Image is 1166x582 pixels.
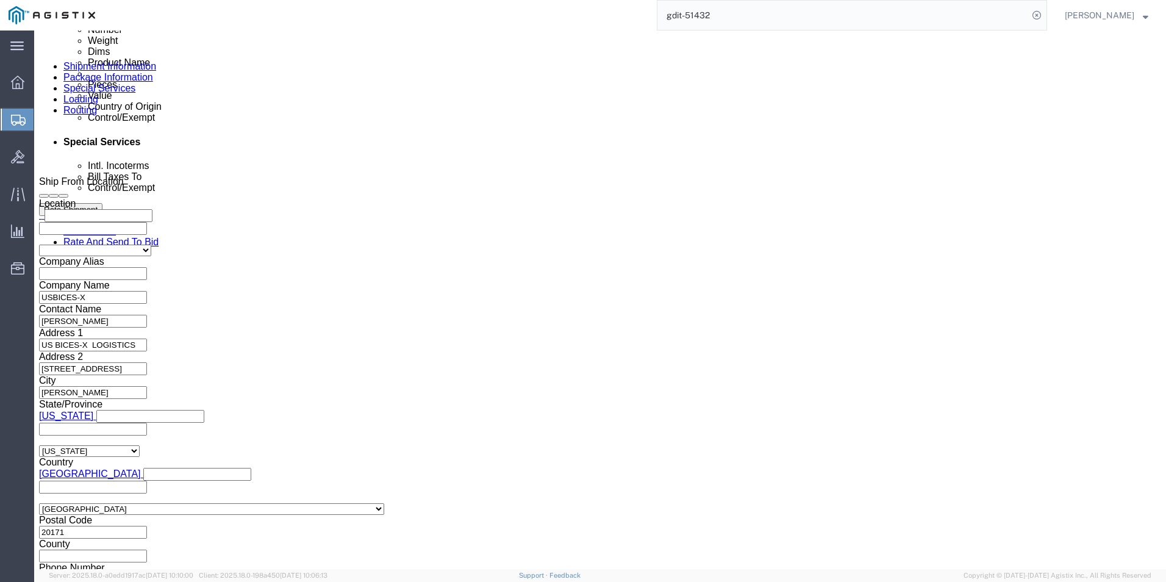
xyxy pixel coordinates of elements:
button: [PERSON_NAME] [1064,8,1149,23]
iframe: FS Legacy Container [34,31,1166,569]
img: logo [9,6,95,24]
a: Support [519,572,549,579]
a: Feedback [549,572,581,579]
input: Search for shipment number, reference number [657,1,1028,30]
span: Mitchell Mattocks [1065,9,1134,22]
span: Server: 2025.18.0-a0edd1917ac [49,572,193,579]
span: [DATE] 10:06:13 [280,572,327,579]
span: [DATE] 10:10:00 [146,572,193,579]
span: Client: 2025.18.0-198a450 [199,572,327,579]
span: Copyright © [DATE]-[DATE] Agistix Inc., All Rights Reserved [964,570,1151,581]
